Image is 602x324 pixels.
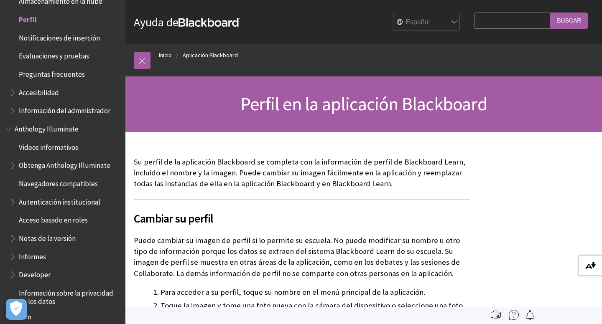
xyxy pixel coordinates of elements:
[491,310,501,320] img: Print
[19,250,46,261] span: Informes
[15,310,31,321] span: Learn
[179,18,240,27] strong: Blackboard
[6,299,27,320] button: Abrir preferencias
[19,286,120,306] span: Información sobre la privacidad de los datos
[19,13,37,24] span: Perfil
[5,122,120,306] nav: Book outline for Anthology Illuminate
[159,50,172,61] a: Inicio
[525,310,535,320] img: Follow this page
[19,213,88,225] span: Acceso basado en roles
[19,49,89,61] span: Evaluaciones y pruebas
[509,310,519,320] img: More help
[19,195,100,206] span: Autenticación institucional
[15,122,79,133] span: Anthology Illuminate
[134,157,470,190] p: Su perfil de la aplicación Blackboard se completa con la información de perfil de Blackboard Lear...
[134,235,470,279] p: Puede cambiar su imagen de perfil si lo permite su escuela. No puede modificar su nombre u otro t...
[134,199,470,227] h2: Cambiar su perfil
[19,31,100,42] span: Notificaciones de inserción
[19,86,59,97] span: Accesibilidad
[19,140,78,152] span: Videos informativos
[19,177,98,188] span: Navegadores compatibles
[19,159,110,170] span: Obtenga Anthology Illuminate
[240,92,487,115] span: Perfil en la aplicación Blackboard
[19,268,51,279] span: Developer
[161,300,470,323] li: Toque la imagen y tome una foto nueva con la cámara del dispositivo o seleccione una foto guardada.
[19,231,76,243] span: Notas de la versión
[393,14,460,31] select: Site Language Selector
[19,67,85,78] span: Preguntas frecuentes
[161,286,470,298] li: Para acceder a su perfil, toque su nombre en el menú principal de la aplicación.
[550,13,588,29] input: Buscar
[183,50,238,61] a: Aplicación Blackboard
[134,15,240,30] a: Ayuda deBlackboard
[19,104,110,115] span: Información del administrador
